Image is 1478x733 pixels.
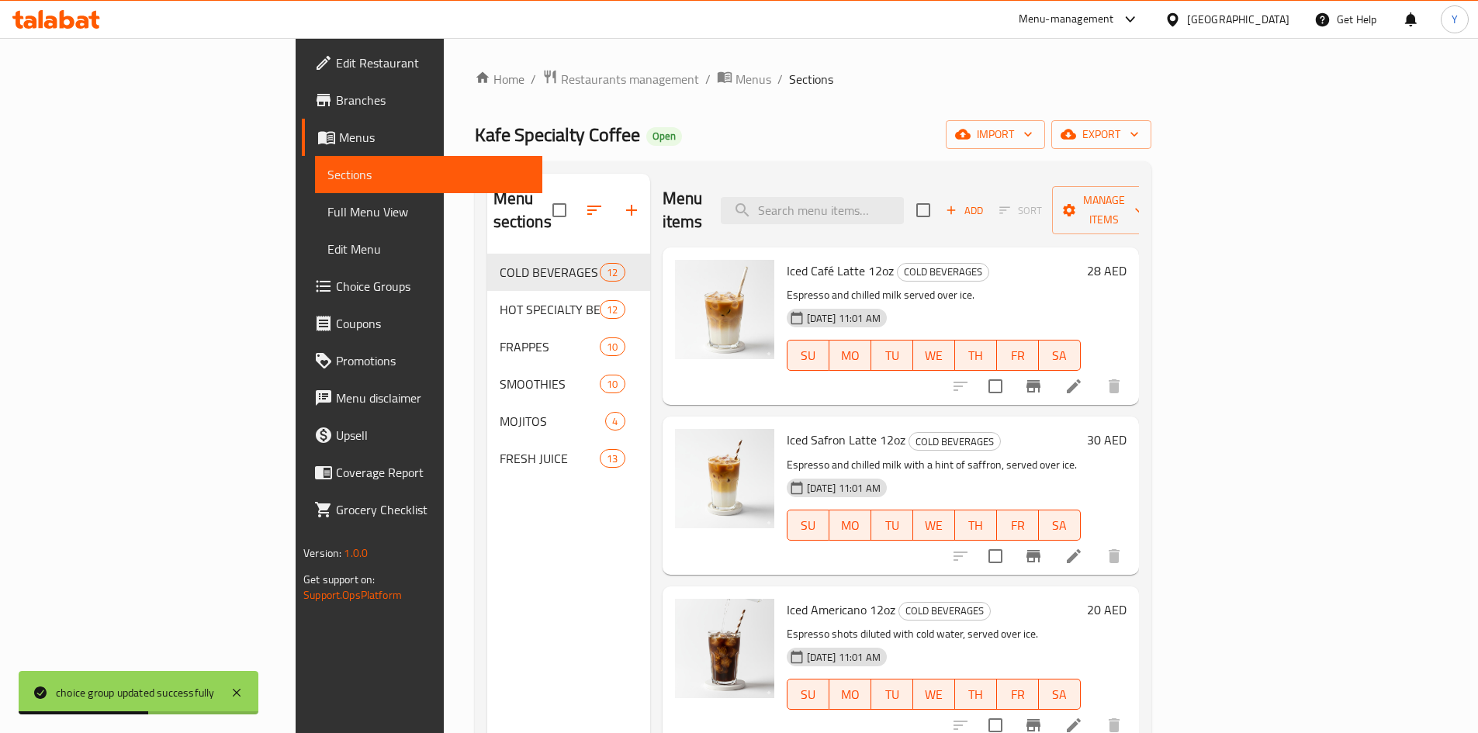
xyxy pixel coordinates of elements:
[787,455,1081,475] p: Espresso and chilled milk with a hint of saffron, served over ice.
[500,300,601,319] div: HOT SPECIALTY BEVERAGES
[600,449,625,468] div: items
[543,194,576,226] span: Select all sections
[787,428,905,451] span: Iced Safron Latte 12oz
[787,285,1081,305] p: Espresso and chilled milk served over ice.
[1087,429,1127,451] h6: 30 AED
[1015,368,1052,405] button: Branch-specific-item
[909,433,1000,451] span: COLD BEVERAGES
[500,449,601,468] div: FRESH JUICE
[1003,514,1033,537] span: FR
[336,426,530,444] span: Upsell
[1064,547,1083,565] a: Edit menu item
[336,500,530,519] span: Grocery Checklist
[1064,191,1144,230] span: Manage items
[601,265,624,280] span: 12
[601,451,624,466] span: 13
[500,412,606,430] div: MOJITOS
[721,197,904,224] input: search
[675,260,774,359] img: Iced Café Latte 12oz
[646,127,682,146] div: Open
[303,543,341,563] span: Version:
[336,351,530,370] span: Promotions
[736,70,771,88] span: Menus
[600,337,625,356] div: items
[955,340,997,371] button: TH
[997,340,1039,371] button: FR
[943,202,985,220] span: Add
[961,344,991,367] span: TH
[787,510,829,541] button: SU
[794,683,823,706] span: SU
[302,491,542,528] a: Grocery Checklist
[542,69,699,89] a: Restaurants management
[913,679,955,710] button: WE
[487,440,650,477] div: FRESH JUICE13
[787,679,829,710] button: SU
[836,683,865,706] span: MO
[899,602,990,620] span: COLD BEVERAGES
[787,259,894,282] span: Iced Café Latte 12oz
[663,187,703,233] h2: Menu items
[303,585,402,605] a: Support.OpsPlatform
[302,119,542,156] a: Menus
[801,650,887,665] span: [DATE] 11:01 AM
[989,199,1052,223] span: Select section first
[56,684,215,701] div: choice group updated successfully
[1452,11,1458,28] span: Y
[871,679,913,710] button: TU
[997,510,1039,541] button: FR
[487,403,650,440] div: MOJITOS4
[344,543,368,563] span: 1.0.0
[605,412,625,430] div: items
[940,199,989,223] button: Add
[997,679,1039,710] button: FR
[979,370,1012,403] span: Select to update
[789,70,833,88] span: Sections
[475,117,640,152] span: Kafe Specialty Coffee
[877,514,907,537] span: TU
[1096,538,1133,575] button: delete
[601,340,624,354] span: 10
[600,300,625,319] div: items
[302,44,542,81] a: Edit Restaurant
[907,194,940,226] span: Select section
[336,277,530,296] span: Choice Groups
[1003,683,1033,706] span: FR
[1019,10,1114,29] div: Menu-management
[302,268,542,305] a: Choice Groups
[487,291,650,328] div: HOT SPECIALTY BEVERAGES12
[576,192,613,229] span: Sort sections
[961,514,991,537] span: TH
[487,247,650,483] nav: Menu sections
[829,510,871,541] button: MO
[961,683,991,706] span: TH
[302,342,542,379] a: Promotions
[787,598,895,621] span: Iced Americano 12oz
[606,414,624,429] span: 4
[919,514,949,537] span: WE
[794,514,823,537] span: SU
[919,344,949,367] span: WE
[787,340,829,371] button: SU
[787,624,1081,644] p: Espresso shots diluted with cold water, served over ice.
[913,510,955,541] button: WE
[327,202,530,221] span: Full Menu View
[871,510,913,541] button: TU
[909,432,1001,451] div: COLD BEVERAGES
[1045,514,1075,537] span: SA
[897,263,989,282] div: COLD BEVERAGES
[675,429,774,528] img: Iced Safron Latte 12oz
[315,156,542,193] a: Sections
[339,128,530,147] span: Menus
[958,125,1033,144] span: import
[500,263,601,282] span: COLD BEVERAGES
[601,303,624,317] span: 12
[1064,377,1083,396] a: Edit menu item
[1051,120,1151,149] button: export
[955,510,997,541] button: TH
[675,599,774,698] img: Iced Americano 12oz
[955,679,997,710] button: TH
[302,454,542,491] a: Coverage Report
[1039,510,1081,541] button: SA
